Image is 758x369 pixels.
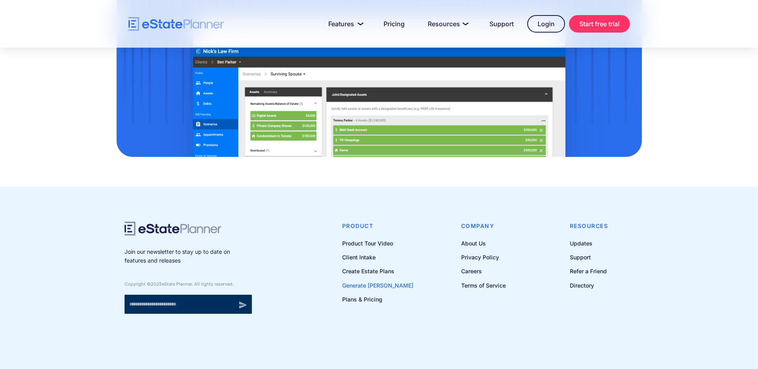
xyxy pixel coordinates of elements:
a: Pricing [374,16,414,32]
a: Plans & Pricing [342,294,413,304]
a: Start free trial [569,15,630,33]
a: Resources [418,16,476,32]
a: Terms of Service [461,280,506,290]
h4: Company [461,222,506,230]
a: Features [319,16,370,32]
form: Newsletter signup [125,295,252,314]
div: Copyright © eState Planner. All rights reserved. [125,281,252,287]
span: Last Name [102,0,131,7]
a: Product Tour Video [342,238,413,248]
a: Privacy Policy [461,252,506,262]
a: Refer a Friend [570,266,608,276]
h4: Product [342,222,413,230]
a: Support [480,16,523,32]
a: home [129,17,224,31]
a: Careers [461,266,506,276]
a: Create Estate Plans [342,266,413,276]
a: Generate [PERSON_NAME] [342,280,413,290]
span: 2025 [151,281,162,287]
a: About Us [461,238,506,248]
a: Updates [570,238,608,248]
p: Join our newsletter to stay up to date on features and releases [125,247,252,265]
a: Login [527,15,565,33]
h4: Resources [570,222,608,230]
a: Directory [570,280,608,290]
a: Support [570,252,608,262]
a: Client Intake [342,252,413,262]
